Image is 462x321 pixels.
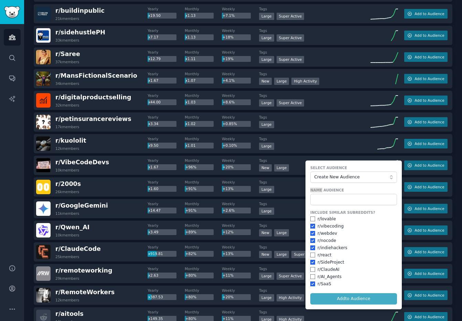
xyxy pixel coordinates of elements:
[415,206,444,211] span: Add to Audience
[415,271,444,276] span: Add to Audience
[148,158,185,163] dt: Yearly
[259,78,272,85] div: New
[148,288,185,293] dt: Yearly
[318,267,340,273] div: r/ ClaudeAI
[223,208,235,212] span: +2.6%
[148,50,185,55] dt: Yearly
[36,266,51,281] img: remoteworking
[148,201,185,206] dt: Yearly
[274,78,289,85] div: Large
[404,247,448,257] button: Add to Audience
[259,158,370,163] dt: Tags
[148,295,163,299] span: x387.53
[310,171,397,183] button: Create New Audience
[36,50,51,64] img: Saree
[55,38,79,43] div: 33k members
[148,122,159,126] span: x3.34
[55,211,79,216] div: 11k members
[4,6,20,18] img: GummySearch logo
[259,143,274,150] div: Large
[55,276,79,281] div: 29k members
[55,137,86,144] span: r/ kuololit
[148,273,159,277] span: x2.63
[185,71,222,76] dt: Monthly
[318,274,342,280] div: r/ AI_Agents
[55,202,108,209] span: r/ GoogleGemini
[148,100,161,104] span: x44.00
[148,208,161,212] span: x14.47
[222,266,259,271] dt: Weekly
[259,71,370,76] dt: Tags
[259,273,274,280] div: Large
[185,115,222,120] dt: Monthly
[185,35,196,39] span: x1.13
[259,266,370,271] dt: Tags
[148,310,185,314] dt: Yearly
[259,7,370,11] dt: Tags
[185,93,222,98] dt: Monthly
[55,59,79,64] div: 37k members
[404,31,448,40] button: Add to Audience
[185,143,196,147] span: x1.01
[148,35,159,39] span: x7.17
[55,51,80,57] span: r/ Saree
[55,7,105,14] span: r/ buildinpublic
[404,225,448,235] button: Add to Audience
[185,187,196,191] span: +91%
[404,74,448,84] button: Add to Audience
[55,289,115,296] span: r/ RemoteWorkers
[185,201,222,206] dt: Monthly
[223,100,235,104] span: +8.6%
[404,160,448,170] button: Add to Audience
[404,139,448,148] button: Add to Audience
[259,13,274,20] div: Large
[148,180,185,185] dt: Yearly
[185,158,222,163] dt: Monthly
[185,28,222,33] dt: Monthly
[36,288,51,302] img: RemoteWorkers
[148,115,185,120] dt: Yearly
[291,251,319,258] div: Super Active
[310,165,397,170] label: Select Audience
[36,158,51,173] img: VibeCodeDevs
[404,52,448,62] button: Add to Audience
[223,35,234,39] span: +18%
[185,273,196,277] span: +80%
[185,100,196,104] span: x1.03
[148,230,159,234] span: x3.49
[259,310,370,314] dt: Tags
[415,293,444,298] span: Add to Audience
[148,165,159,169] span: x1.67
[55,159,109,166] span: r/ VibeCodeDevs
[223,13,235,18] span: +7.1%
[277,34,304,42] div: Super Active
[185,266,222,271] dt: Monthly
[310,210,397,215] label: Include Similar Subreddits?
[222,115,259,120] dt: Weekly
[222,7,259,11] dt: Weekly
[277,56,304,63] div: Super Active
[36,245,51,259] img: ClaudeCode
[259,136,370,141] dt: Tags
[55,81,79,86] div: 34k members
[259,34,274,42] div: Large
[148,266,185,271] dt: Yearly
[223,273,234,277] span: +11%
[259,121,274,128] div: Large
[148,28,185,33] dt: Yearly
[36,71,51,86] img: MansFictionalScenario
[259,99,274,107] div: Large
[415,185,444,189] span: Add to Audience
[277,273,304,280] div: Super Active
[55,267,112,274] span: r/ remoteworking
[318,238,336,244] div: r/ nocode
[415,98,444,103] span: Add to Audience
[223,78,235,82] span: +4.1%
[222,93,259,98] dt: Weekly
[55,72,137,79] span: r/ MansFictionalScenario
[404,117,448,127] button: Add to Audience
[222,288,259,293] dt: Weekly
[318,223,344,230] div: r/ vibecoding
[277,99,304,107] div: Super Active
[148,143,159,147] span: x9.50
